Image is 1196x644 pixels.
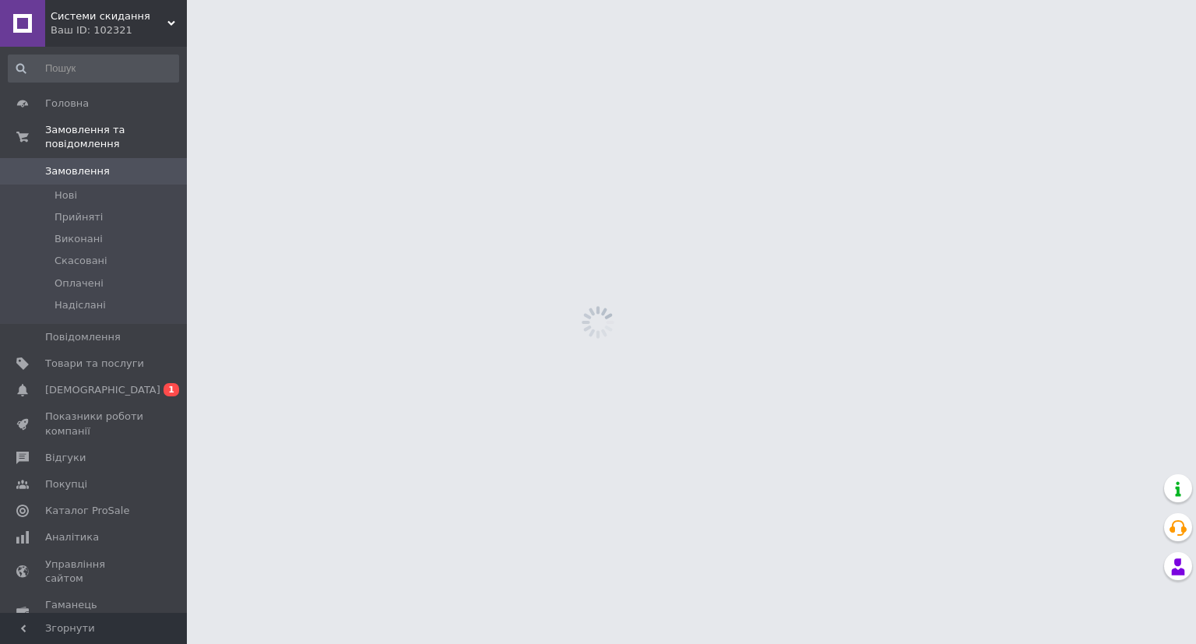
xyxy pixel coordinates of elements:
span: Товари та послуги [45,357,144,371]
span: Виконані [55,232,103,246]
span: Нові [55,188,77,202]
span: Аналітика [45,530,99,544]
span: Надіслані [55,298,106,312]
span: Системи скидання [51,9,167,23]
span: Повідомлення [45,330,121,344]
span: Каталог ProSale [45,504,129,518]
span: Покупці [45,477,87,491]
span: Головна [45,97,89,111]
span: Замовлення та повідомлення [45,123,187,151]
span: 1 [164,383,179,396]
span: Замовлення [45,164,110,178]
span: Відгуки [45,451,86,465]
span: Прийняті [55,210,103,224]
span: Управління сайтом [45,558,144,586]
span: Скасовані [55,254,107,268]
span: Оплачені [55,276,104,290]
div: Ваш ID: 102321 [51,23,187,37]
input: Пошук [8,55,179,83]
span: Гаманець компанії [45,598,144,626]
span: [DEMOGRAPHIC_DATA] [45,383,160,397]
span: Показники роботи компанії [45,410,144,438]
